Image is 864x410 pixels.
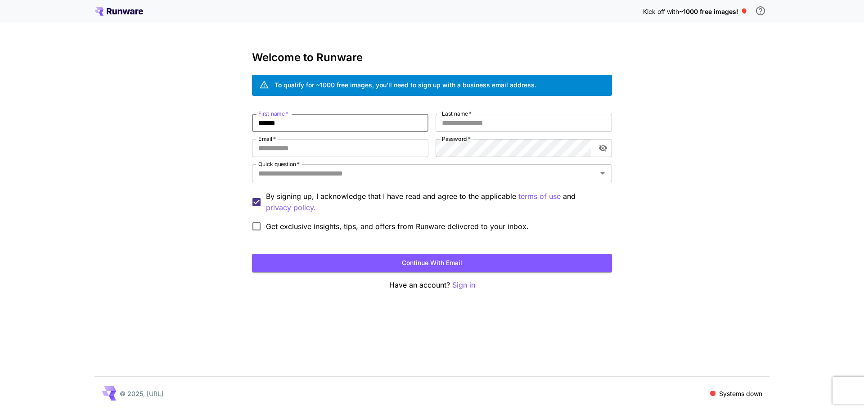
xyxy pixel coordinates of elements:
p: Systems down [719,389,762,398]
label: Password [442,135,471,143]
label: Email [258,135,276,143]
button: Continue with email [252,254,612,272]
label: Quick question [258,160,300,168]
button: Sign in [452,279,475,291]
p: terms of use [518,191,561,202]
label: Last name [442,110,472,117]
label: First name [258,110,288,117]
p: By signing up, I acknowledge that I have read and agree to the applicable and [266,191,605,213]
p: Have an account? [252,279,612,291]
button: Open [596,167,609,180]
button: toggle password visibility [595,140,611,156]
span: Get exclusive insights, tips, and offers from Runware delivered to your inbox. [266,221,529,232]
button: In order to qualify for free credit, you need to sign up with a business email address and click ... [751,2,769,20]
span: Kick off with [643,8,679,15]
span: ~1000 free images! 🎈 [679,8,748,15]
button: By signing up, I acknowledge that I have read and agree to the applicable terms of use and [266,202,316,213]
div: To qualify for ~1000 free images, you’ll need to sign up with a business email address. [274,80,536,90]
p: © 2025, [URL] [120,389,163,398]
h3: Welcome to Runware [252,51,612,64]
p: privacy policy. [266,202,316,213]
button: By signing up, I acknowledge that I have read and agree to the applicable and privacy policy. [518,191,561,202]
